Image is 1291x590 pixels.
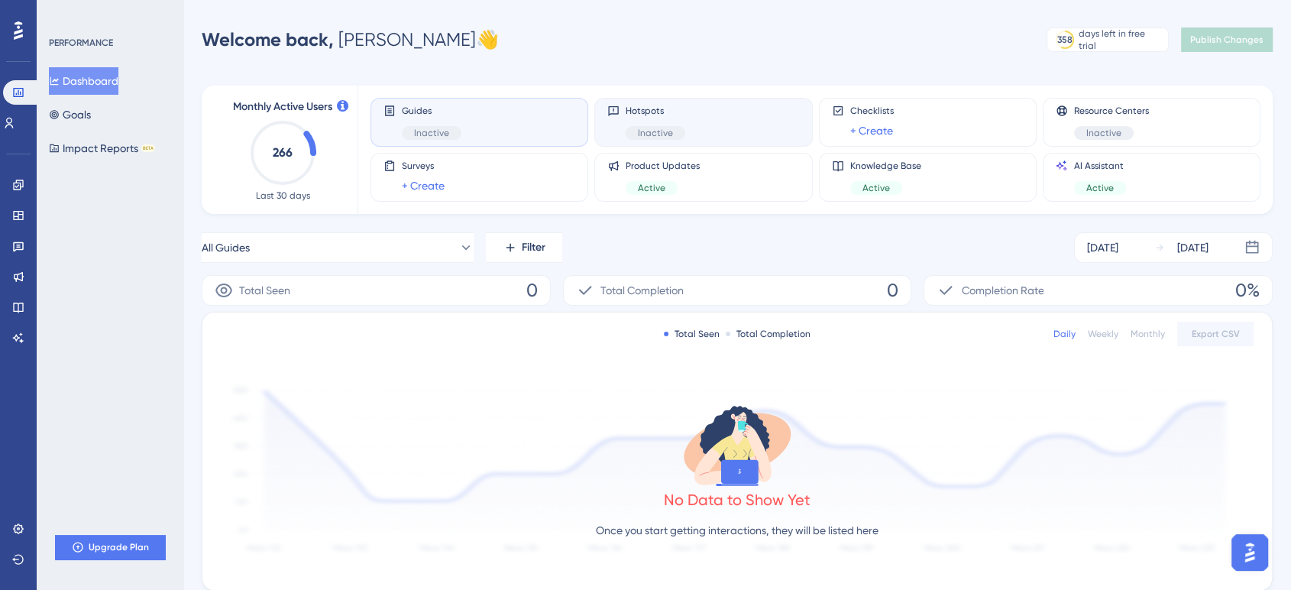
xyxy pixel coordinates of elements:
span: Resource Centers [1074,105,1149,117]
span: 0 [887,278,898,303]
span: Publish Changes [1190,34,1263,46]
span: Monthly Active Users [233,98,332,116]
span: Welcome back, [202,28,334,50]
div: Total Completion [726,328,811,340]
span: All Guides [202,238,250,257]
span: Total Seen [239,281,290,300]
button: All Guides [202,232,474,263]
div: Weekly [1088,328,1118,340]
p: Once you start getting interactions, they will be listed here [596,521,878,540]
span: Inactive [414,127,449,139]
span: Guides [402,105,461,117]
span: 0 [526,278,538,303]
button: Goals [49,101,91,128]
iframe: UserGuiding AI Assistant Launcher [1227,530,1273,575]
div: [PERSON_NAME] 👋 [202,28,499,52]
button: Export CSV [1177,322,1254,346]
div: BETA [141,144,155,152]
div: Monthly [1131,328,1165,340]
div: 358 [1057,34,1073,46]
span: Hotspots [626,105,685,117]
button: Impact ReportsBETA [49,135,155,162]
div: PERFORMANCE [49,37,113,49]
button: Publish Changes [1181,28,1273,52]
span: Filter [522,238,545,257]
div: Total Seen [664,328,720,340]
text: 266 [273,145,293,160]
button: Filter [486,232,562,263]
div: No Data to Show Yet [664,489,811,511]
div: [DATE] [1177,238,1208,257]
span: AI Assistant [1074,160,1126,172]
span: Export CSV [1192,328,1240,340]
span: Active [862,182,890,194]
button: Dashboard [49,67,118,95]
span: Checklists [850,105,894,117]
span: Last 30 days [256,190,310,202]
span: Surveys [402,160,445,172]
span: Inactive [638,127,673,139]
span: Active [638,182,665,194]
span: Total Completion [600,281,684,300]
span: 0% [1235,278,1260,303]
a: + Create [402,177,445,195]
a: + Create [850,122,893,140]
span: Knowledge Base [850,160,921,172]
span: Upgrade Plan [89,541,149,553]
span: Completion Rate [961,281,1043,300]
div: days left in free trial [1079,28,1163,52]
button: Upgrade Plan [55,535,165,559]
div: [DATE] [1087,238,1118,257]
span: Inactive [1086,127,1121,139]
span: Active [1086,182,1114,194]
div: Daily [1053,328,1076,340]
span: Product Updates [626,160,700,172]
